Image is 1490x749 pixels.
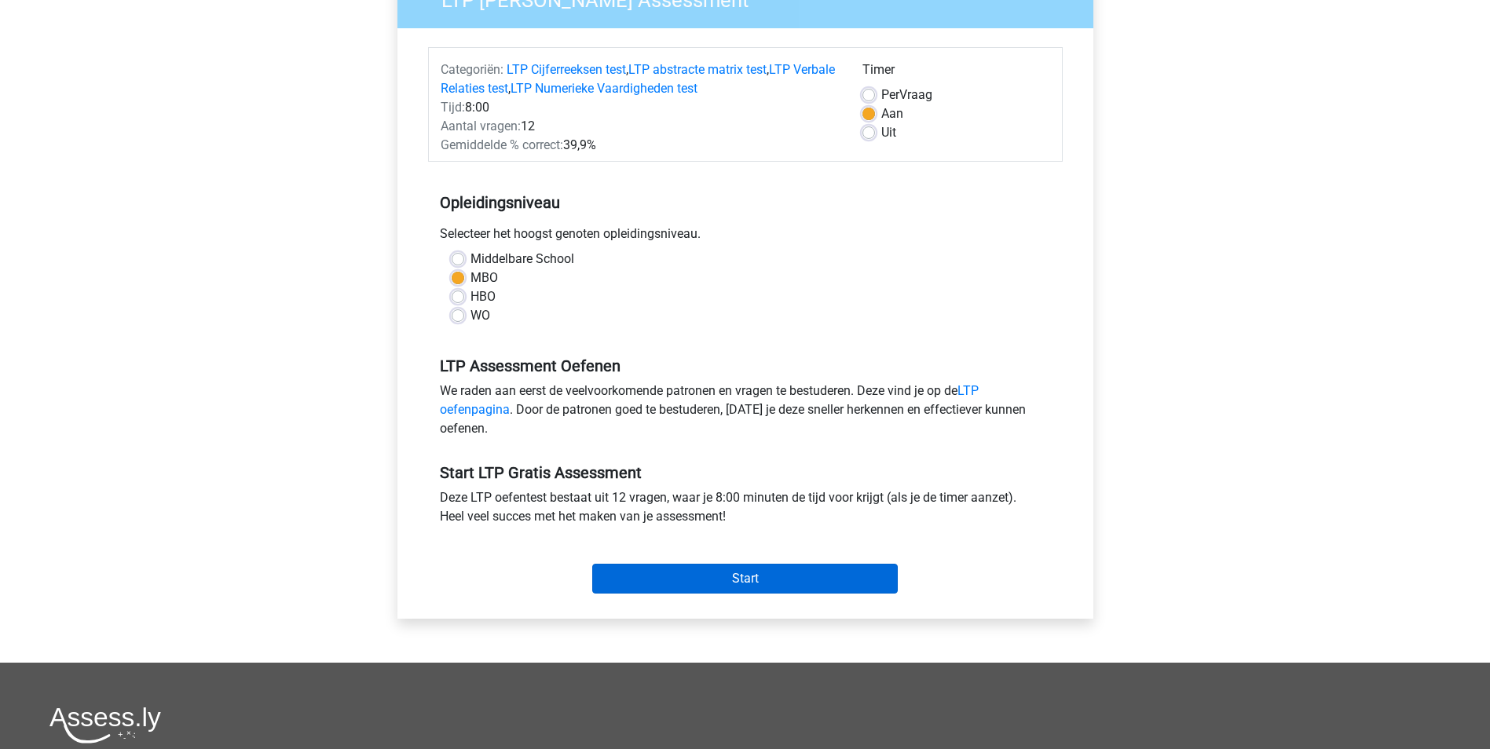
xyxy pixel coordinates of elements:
[881,87,899,102] span: Per
[428,225,1063,250] div: Selecteer het hoogst genoten opleidingsniveau.
[470,306,490,325] label: WO
[470,287,496,306] label: HBO
[441,137,563,152] span: Gemiddelde % correct:
[862,60,1050,86] div: Timer
[507,62,626,77] a: LTP Cijferreeksen test
[440,463,1051,482] h5: Start LTP Gratis Assessment
[429,117,851,136] div: 12
[470,250,574,269] label: Middelbare School
[428,382,1063,444] div: We raden aan eerst de veelvoorkomende patronen en vragen te bestuderen. Deze vind je op de . Door...
[441,119,521,133] span: Aantal vragen:
[440,187,1051,218] h5: Opleidingsniveau
[441,62,503,77] span: Categoriën:
[429,60,851,98] div: , , ,
[440,356,1051,375] h5: LTP Assessment Oefenen
[628,62,767,77] a: LTP abstracte matrix test
[881,104,903,123] label: Aan
[49,707,161,744] img: Assessly logo
[511,81,697,96] a: LTP Numerieke Vaardigheden test
[441,100,465,115] span: Tijd:
[881,123,896,142] label: Uit
[470,269,498,287] label: MBO
[429,136,851,155] div: 39,9%
[592,564,898,594] input: Start
[429,98,851,117] div: 8:00
[428,488,1063,532] div: Deze LTP oefentest bestaat uit 12 vragen, waar je 8:00 minuten de tijd voor krijgt (als je de tim...
[881,86,932,104] label: Vraag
